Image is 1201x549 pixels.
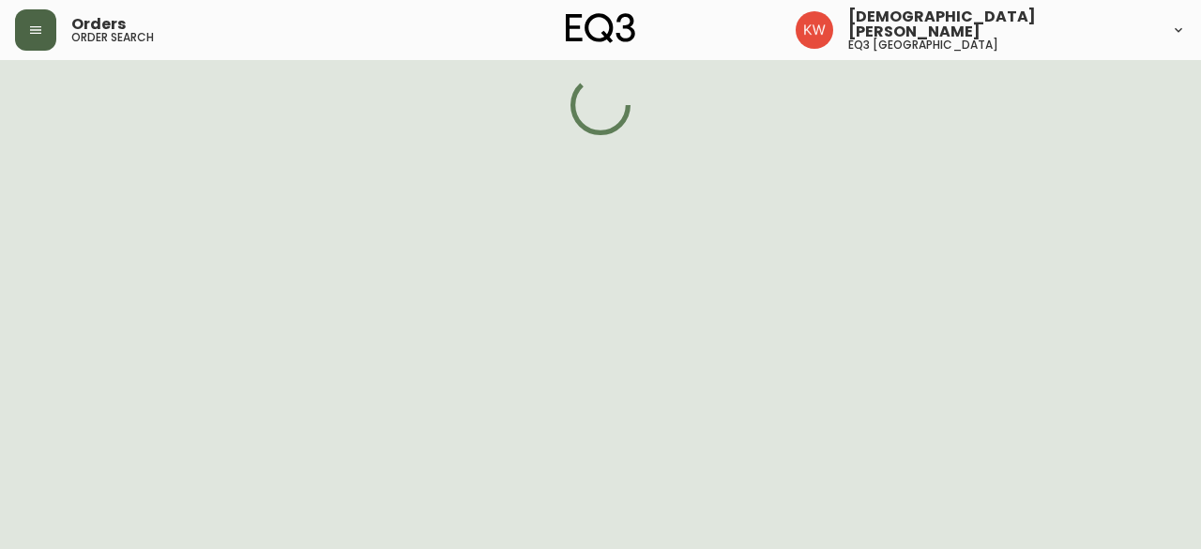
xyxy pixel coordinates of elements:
[71,17,126,32] span: Orders
[71,32,154,43] h5: order search
[796,11,833,49] img: f33162b67396b0982c40ce2a87247151
[848,9,1156,39] span: [DEMOGRAPHIC_DATA][PERSON_NAME]
[848,39,998,51] h5: eq3 [GEOGRAPHIC_DATA]
[566,13,635,43] img: logo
